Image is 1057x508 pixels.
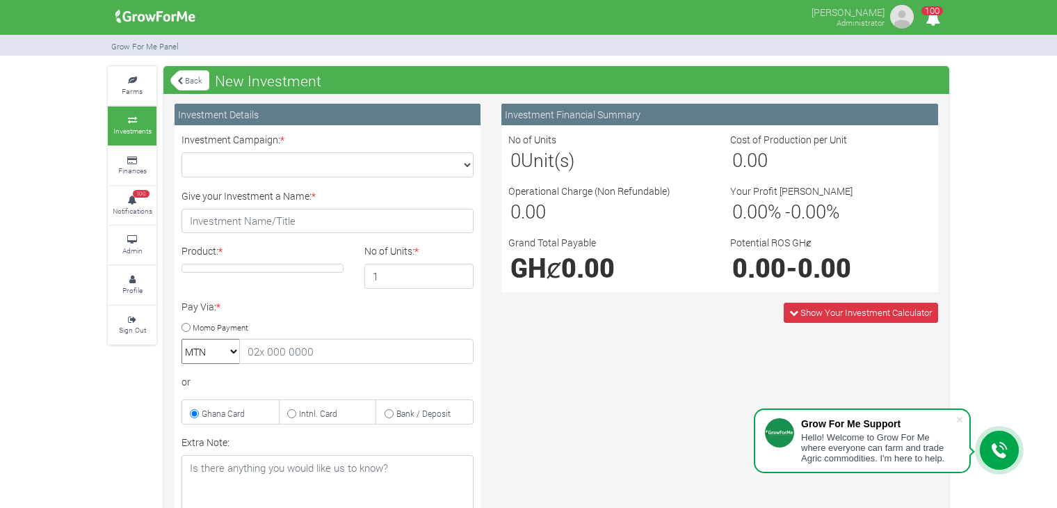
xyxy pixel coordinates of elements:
[921,6,943,15] span: 100
[108,226,156,264] a: Admin
[119,325,146,335] small: Sign Out
[190,409,199,418] input: Ghana Card
[108,67,156,105] a: Farms
[791,199,826,223] span: 0.00
[181,323,191,332] input: Momo Payment
[239,339,474,364] input: 02x 000 0000
[801,418,955,429] div: Grow For Me Support
[299,408,337,419] small: Intnl. Card
[108,306,156,344] a: Sign Out
[919,3,946,34] i: Notifications
[919,13,946,26] a: 100
[181,132,284,147] label: Investment Campaign:
[118,166,147,175] small: Finances
[510,148,521,172] span: 0
[108,266,156,304] a: Profile
[732,251,786,285] span: 0.00
[181,299,220,314] label: Pay Via:
[396,408,451,419] small: Bank / Deposit
[108,186,156,225] a: 100 Notifications
[510,149,707,171] h3: Unit(s)
[798,251,851,285] span: 0.00
[181,244,223,258] label: Product:
[122,86,143,96] small: Farms
[111,41,179,51] small: Grow For Me Panel
[801,432,955,463] div: Hello! Welcome to Grow For Me where everyone can farm and trade Agric commodities. I'm here to help.
[181,209,474,234] input: Investment Name/Title
[211,67,325,95] span: New Investment
[888,3,916,31] img: growforme image
[732,252,929,283] h1: -
[732,199,768,223] span: 0.00
[510,199,546,223] span: 0.00
[730,235,812,250] label: Potential ROS GHȼ
[508,132,556,147] label: No of Units
[287,409,296,418] input: Intnl. Card
[508,184,670,198] label: Operational Charge (Non Refundable)
[181,189,316,203] label: Give your Investment a Name:
[561,251,615,285] span: 0.00
[812,3,885,19] p: [PERSON_NAME]
[122,246,143,255] small: Admin
[181,435,229,450] label: Extra Note:
[364,244,419,258] label: No of Units:
[113,206,152,216] small: Notifications
[730,132,847,147] label: Cost of Production per Unit
[133,190,150,198] span: 100
[111,3,200,31] img: growforme image
[202,408,245,419] small: Ghana Card
[122,285,143,295] small: Profile
[837,17,885,28] small: Administrator
[181,374,474,389] div: or
[108,147,156,185] a: Finances
[510,252,707,283] h1: GHȼ
[730,184,853,198] label: Your Profit [PERSON_NAME]
[170,69,209,92] a: Back
[800,306,932,319] span: Show Your Investment Calculator
[385,409,394,418] input: Bank / Deposit
[732,148,768,172] span: 0.00
[193,322,248,332] small: Momo Payment
[113,126,152,136] small: Investments
[501,104,938,125] div: Investment Financial Summary
[508,235,596,250] label: Grand Total Payable
[732,200,929,223] h3: % - %
[108,106,156,145] a: Investments
[175,104,481,125] div: Investment Details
